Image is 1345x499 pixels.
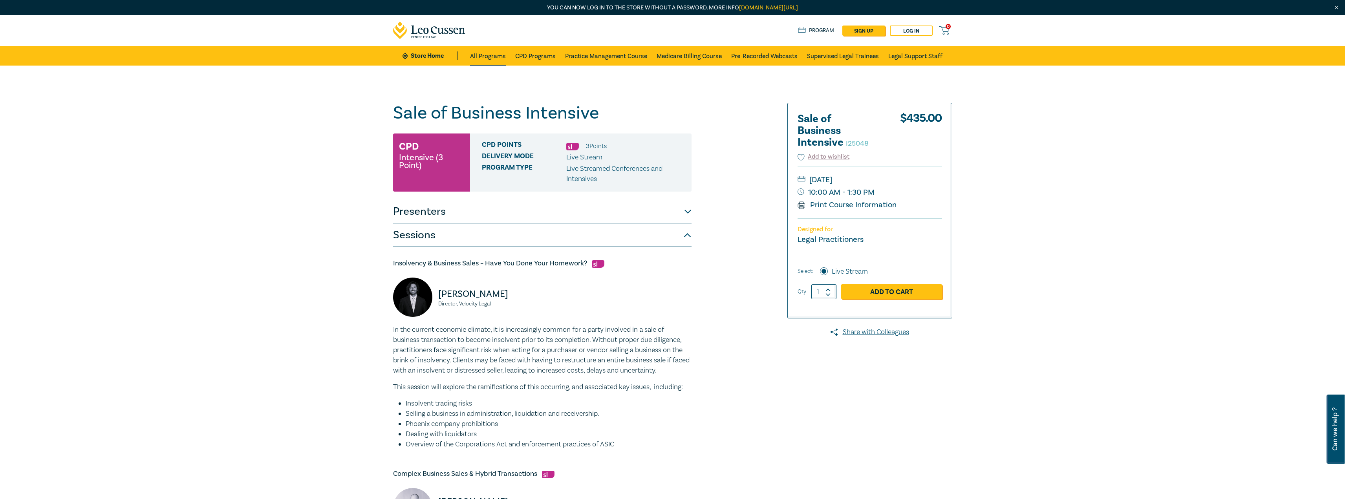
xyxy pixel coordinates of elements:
[482,152,566,163] span: Delivery Mode
[566,153,602,162] span: Live Stream
[798,174,942,186] small: [DATE]
[787,327,952,337] a: Share with Colleagues
[403,51,457,60] a: Store Home
[798,152,850,161] button: Add to wishlist
[888,46,942,66] a: Legal Support Staff
[399,139,419,154] h3: CPD
[592,260,604,268] img: Substantive Law
[393,223,692,247] button: Sessions
[1331,399,1339,459] span: Can we help ?
[841,284,942,299] a: Add to Cart
[406,409,692,419] li: Selling a business in administration, liquidation and receivership.
[846,139,869,148] small: I25048
[798,26,834,35] a: Program
[393,103,692,123] h1: Sale of Business Intensive
[731,46,798,66] a: Pre-Recorded Webcasts
[798,287,806,296] label: Qty
[798,226,942,233] p: Designed for
[832,267,868,277] label: Live Stream
[393,469,692,479] h5: Complex Business Sales & Hybrid Transactions
[482,164,566,184] span: Program type
[542,471,554,478] img: Substantive Law
[890,26,933,36] a: Log in
[393,382,692,392] p: This session will explore the ramifications of this occurring, and associated key issues, including:
[393,325,692,376] p: In the current economic climate, it is increasingly common for a party involved in a sale of busi...
[798,234,864,245] small: Legal Practitioners
[406,398,692,409] li: Insolvent trading risks
[842,26,885,36] a: sign up
[1333,4,1340,11] img: Close
[393,278,432,317] img: Seamus Ryan
[438,301,538,307] small: Director, Velocity Legal
[406,429,692,439] li: Dealing with liquidators
[393,259,692,268] h5: Insolvency & Business Sales – Have You Done Your Homework?
[406,439,692,450] li: Overview of the Corporations Act and enforcement practices of ASIC
[566,143,579,150] img: Substantive Law
[946,24,951,29] span: 0
[798,267,813,276] span: Select:
[438,288,538,300] p: [PERSON_NAME]
[393,4,952,12] p: You can now log in to the store without a password. More info
[393,200,692,223] button: Presenters
[482,141,566,151] span: CPD Points
[565,46,647,66] a: Practice Management Course
[811,284,836,299] input: 1
[566,164,686,184] p: Live Streamed Conferences and Intensives
[586,141,607,151] li: 3 Point s
[807,46,879,66] a: Supervised Legal Trainees
[515,46,556,66] a: CPD Programs
[798,200,897,210] a: Print Course Information
[657,46,722,66] a: Medicare Billing Course
[739,4,798,11] a: [DOMAIN_NAME][URL]
[798,113,884,148] h2: Sale of Business Intensive
[900,113,942,152] div: $ 435.00
[798,186,942,199] small: 10:00 AM - 1:30 PM
[470,46,506,66] a: All Programs
[399,154,464,169] small: Intensive (3 Point)
[406,419,692,429] li: Phoenix company prohibitions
